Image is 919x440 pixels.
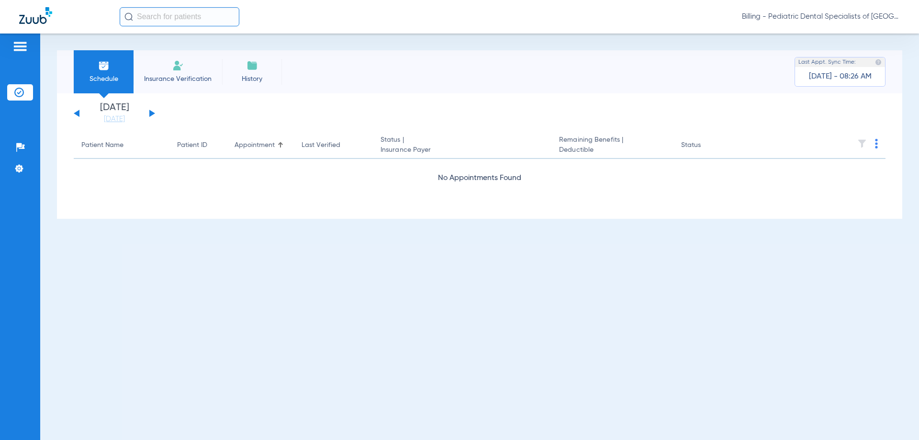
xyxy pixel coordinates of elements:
div: Last Verified [302,140,365,150]
iframe: Chat Widget [871,394,919,440]
img: hamburger-icon [12,41,28,52]
input: Search for patients [120,7,239,26]
img: last sync help info [875,59,882,66]
div: No Appointments Found [74,172,885,184]
div: Appointment [235,140,275,150]
img: Search Icon [124,12,133,21]
span: Last Appt. Sync Time: [798,57,856,67]
div: Patient Name [81,140,123,150]
span: Insurance Verification [141,74,215,84]
div: Appointment [235,140,286,150]
span: Billing - Pediatric Dental Specialists of [GEOGRAPHIC_DATA][US_STATE] [742,12,900,22]
li: [DATE] [86,103,143,124]
span: History [229,74,275,84]
div: Patient Name [81,140,162,150]
span: Deductible [559,145,665,155]
img: History [247,60,258,71]
th: Status [673,132,738,159]
div: Patient ID [177,140,207,150]
th: Remaining Benefits | [551,132,673,159]
span: Insurance Payer [381,145,544,155]
div: Last Verified [302,140,340,150]
a: [DATE] [86,114,143,124]
div: Patient ID [177,140,219,150]
img: Manual Insurance Verification [172,60,184,71]
img: filter.svg [857,139,867,148]
img: group-dot-blue.svg [875,139,878,148]
span: [DATE] - 08:26 AM [809,72,872,81]
span: Schedule [81,74,126,84]
img: Schedule [98,60,110,71]
th: Status | [373,132,551,159]
img: Zuub Logo [19,7,52,24]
